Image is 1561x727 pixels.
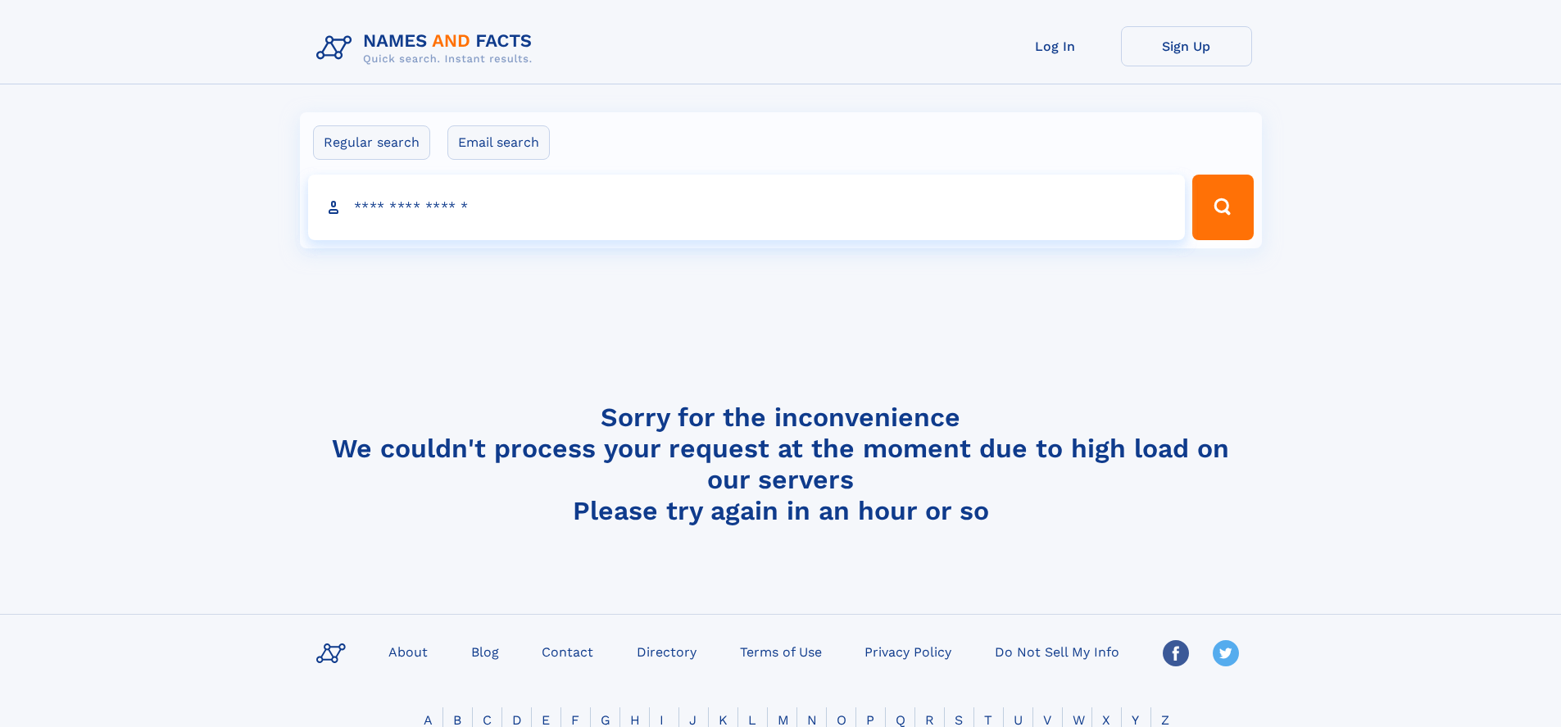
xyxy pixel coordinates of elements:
a: Sign Up [1121,26,1252,66]
a: About [382,639,434,663]
a: Privacy Policy [858,639,958,663]
a: Contact [535,639,600,663]
label: Regular search [313,125,430,160]
img: Facebook [1163,640,1189,666]
a: Log In [990,26,1121,66]
input: search input [308,175,1186,240]
label: Email search [447,125,550,160]
img: Twitter [1213,640,1239,666]
a: Do Not Sell My Info [988,639,1126,663]
h4: Sorry for the inconvenience We couldn't process your request at the moment due to high load on ou... [310,402,1252,526]
img: Logo Names and Facts [310,26,546,70]
a: Blog [465,639,506,663]
a: Directory [630,639,703,663]
a: Terms of Use [733,639,828,663]
button: Search Button [1192,175,1253,240]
